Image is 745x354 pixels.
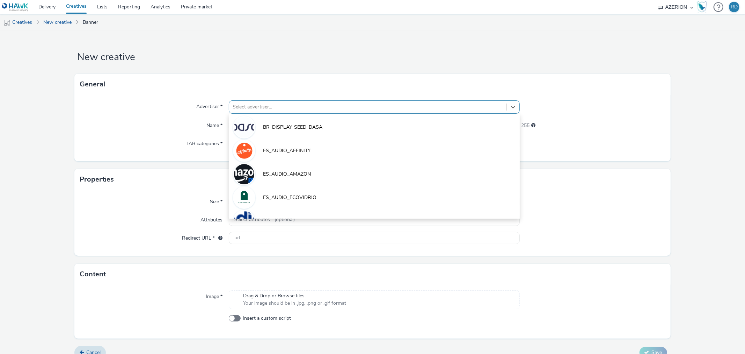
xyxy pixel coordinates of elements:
h3: Content [80,269,106,279]
span: 255 [521,122,530,129]
a: Hawk Academy [697,1,710,13]
h3: General [80,79,105,90]
img: ES_AUDIO_AMAZON [234,164,254,184]
span: BR_DISPLAY_SEED_DASA [263,124,322,131]
img: ES_AUDIO_ECOVIDRIO [234,187,254,208]
div: RD [731,2,738,12]
img: undefined Logo [2,3,29,12]
label: Size * [207,196,225,205]
label: IAB categories * [184,137,225,147]
img: ES_AUDIO_MUNDIPLAN [234,211,254,231]
div: Maximum 255 characters [532,122,536,129]
a: New creative [40,14,75,31]
span: Your image should be in .jpg, .png or .gif format [243,300,346,307]
a: Banner [79,14,102,31]
h3: Properties [80,174,114,185]
span: Insert a custom script [243,315,291,322]
span: ES_AUDIO_ECOVIDRIO [263,194,316,201]
img: Hawk Academy [697,1,707,13]
label: Attributes [198,214,225,224]
span: ES_AUDIO_AFFINITY [263,147,311,154]
span: Select attributes... (optional) [234,217,295,223]
span: ES_AUDIO_AMAZON [263,171,311,178]
input: url... [229,232,519,244]
img: BR_DISPLAY_SEED_DASA [234,117,254,137]
div: URL will be used as a validation URL with some SSPs and it will be the redirection URL of your cr... [215,235,222,242]
label: Name * [204,119,225,129]
label: Image * [203,290,225,300]
label: Redirect URL * [179,232,225,242]
img: ES_AUDIO_AFFINITY [234,141,254,161]
h1: New creative [74,51,670,64]
span: Drag & Drop or Browse files. [243,292,346,299]
img: mobile [3,19,10,26]
label: Advertiser * [193,100,225,110]
span: ES_AUDIO_MUNDIPLAN [263,218,319,225]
